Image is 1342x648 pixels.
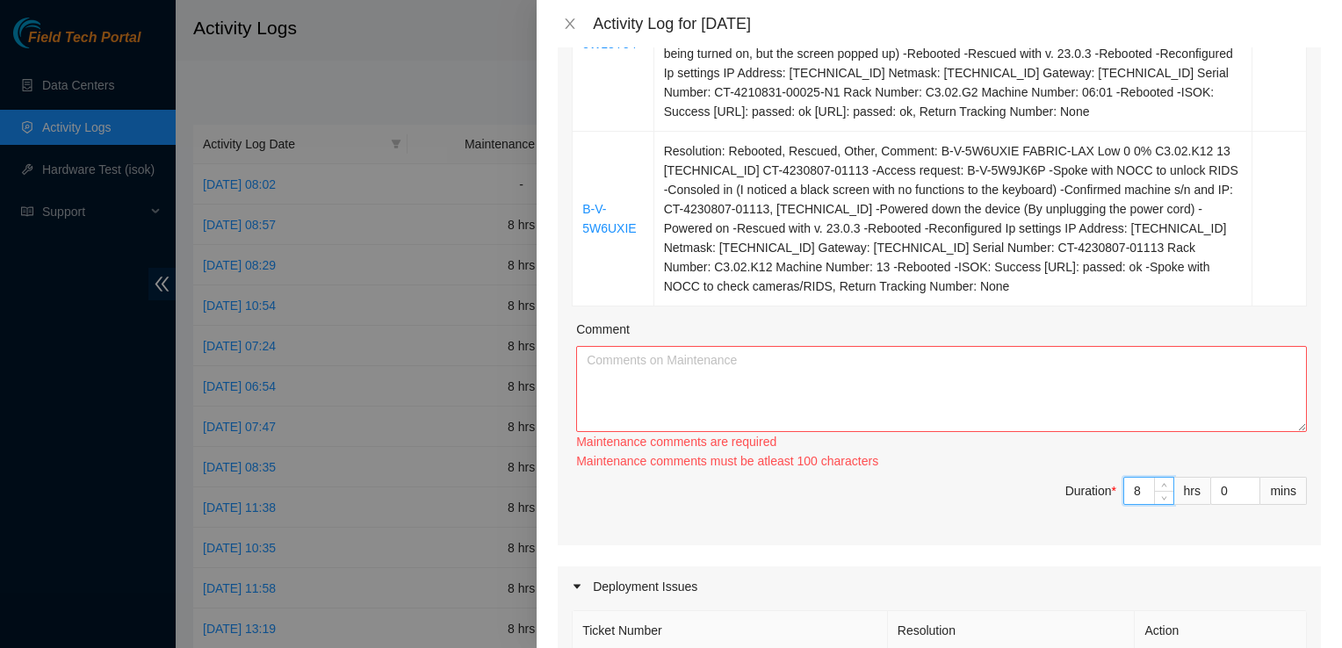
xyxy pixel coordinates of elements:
div: Activity Log for [DATE] [593,14,1321,33]
label: Comment [576,320,630,339]
div: Deployment Issues [558,566,1321,607]
textarea: Comment [576,346,1307,432]
span: Decrease Value [1154,491,1173,504]
span: close [563,17,577,31]
button: Close [558,16,582,32]
a: B-V-5W6UXIE [582,202,636,235]
div: hrs [1174,477,1211,505]
div: Maintenance comments must be atleast 100 characters [576,451,1307,471]
div: mins [1260,477,1307,505]
span: Increase Value [1154,478,1173,491]
span: up [1159,480,1170,491]
span: down [1159,493,1170,503]
span: caret-right [572,581,582,592]
td: Resolution: Rebooted, Rescued, Other, Comment: B-V-5W6UXIE FABRIC-LAX Low 0 0% C3.02.K12 13 [TECH... [654,132,1252,306]
div: Duration [1065,481,1116,500]
div: Maintenance comments are required [576,432,1307,451]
